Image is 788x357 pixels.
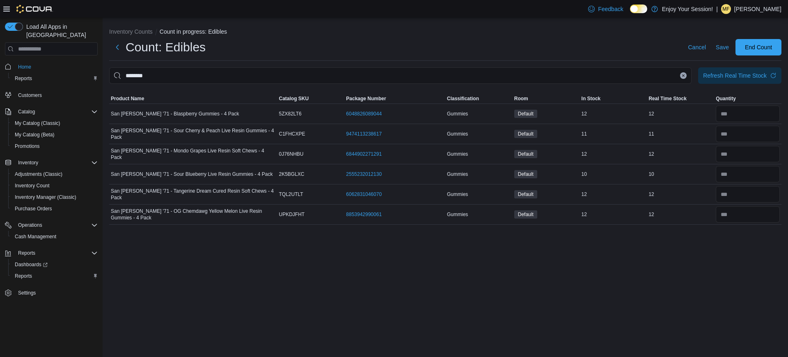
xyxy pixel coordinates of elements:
[518,211,534,218] span: Default
[15,273,32,279] span: Reports
[518,150,534,158] span: Default
[447,191,468,198] span: Gummies
[18,64,31,70] span: Home
[447,95,479,102] span: Classification
[685,39,709,55] button: Cancel
[346,211,382,218] a: 8853942990061
[18,108,35,115] span: Catalog
[15,120,60,127] span: My Catalog (Classic)
[15,75,32,82] span: Reports
[647,109,714,119] div: 12
[109,94,277,104] button: Product Name
[580,169,647,179] div: 10
[580,109,647,119] div: 12
[647,94,714,104] button: Real Time Stock
[15,288,98,298] span: Settings
[447,151,468,157] span: Gummies
[11,271,98,281] span: Reports
[11,118,64,128] a: My Catalog (Classic)
[2,157,101,168] button: Inventory
[15,90,98,100] span: Customers
[15,248,39,258] button: Reports
[18,250,35,256] span: Reports
[16,5,53,13] img: Cova
[11,232,60,242] a: Cash Management
[8,203,101,214] button: Purchase Orders
[8,129,101,140] button: My Catalog (Beta)
[680,72,687,79] button: Clear input
[745,43,772,51] span: End Count
[111,147,276,161] span: San [PERSON_NAME] '71 - Mondo Grapes Live Resin Soft Chews - 4 Pack
[15,205,52,212] span: Purchase Orders
[698,67,781,84] button: Refresh Real Time Stock
[735,39,781,55] button: End Count
[11,204,98,214] span: Purchase Orders
[514,95,528,102] span: Room
[15,248,98,258] span: Reports
[8,117,101,129] button: My Catalog (Classic)
[15,158,41,168] button: Inventory
[514,190,537,198] span: Default
[15,107,98,117] span: Catalog
[2,247,101,259] button: Reports
[11,118,98,128] span: My Catalog (Classic)
[15,107,38,117] button: Catalog
[647,169,714,179] div: 10
[111,127,276,140] span: San [PERSON_NAME] '71 - Sour Cherry & Peach Live Resin Gummies - 4 Pack
[11,181,53,191] a: Inventory Count
[15,220,46,230] button: Operations
[15,182,50,189] span: Inventory Count
[647,149,714,159] div: 12
[11,74,35,83] a: Reports
[279,171,305,177] span: 2K5BGLXC
[111,95,144,102] span: Product Name
[279,131,305,137] span: C1FHCXPE
[447,131,468,137] span: Gummies
[580,189,647,199] div: 12
[447,111,468,117] span: Gummies
[11,260,98,269] span: Dashboards
[279,111,302,117] span: 5ZX82LT6
[15,131,55,138] span: My Catalog (Beta)
[585,1,626,17] a: Feedback
[703,71,767,80] div: Refresh Real Time Stock
[716,4,718,14] p: |
[734,4,781,14] p: [PERSON_NAME]
[279,211,305,218] span: UPKDJFHT
[8,270,101,282] button: Reports
[722,4,729,14] span: MF
[18,290,36,296] span: Settings
[580,129,647,139] div: 11
[716,43,729,51] span: Save
[346,95,386,102] span: Package Number
[8,180,101,191] button: Inventory Count
[11,141,43,151] a: Promotions
[714,94,781,104] button: Quantity
[514,210,537,219] span: Default
[111,188,276,201] span: San [PERSON_NAME] '71 - Tangerine Dream Cured Resin Soft Chews - 4 Pack
[647,189,714,199] div: 12
[11,181,98,191] span: Inventory Count
[15,233,56,240] span: Cash Management
[630,13,630,14] span: Dark Mode
[518,110,534,117] span: Default
[126,39,206,55] h1: Count: Edibles
[15,194,76,200] span: Inventory Manager (Classic)
[447,211,468,218] span: Gummies
[11,74,98,83] span: Reports
[662,4,713,14] p: Enjoy Your Session!
[346,151,382,157] a: 6844902271291
[518,130,534,138] span: Default
[11,192,80,202] a: Inventory Manager (Classic)
[8,231,101,242] button: Cash Management
[15,158,98,168] span: Inventory
[18,222,42,228] span: Operations
[11,141,98,151] span: Promotions
[514,170,537,178] span: Default
[346,191,382,198] a: 6062831046070
[518,191,534,198] span: Default
[346,111,382,117] a: 6048826089044
[630,5,647,13] input: Dark Mode
[8,140,101,152] button: Promotions
[109,39,126,55] button: Next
